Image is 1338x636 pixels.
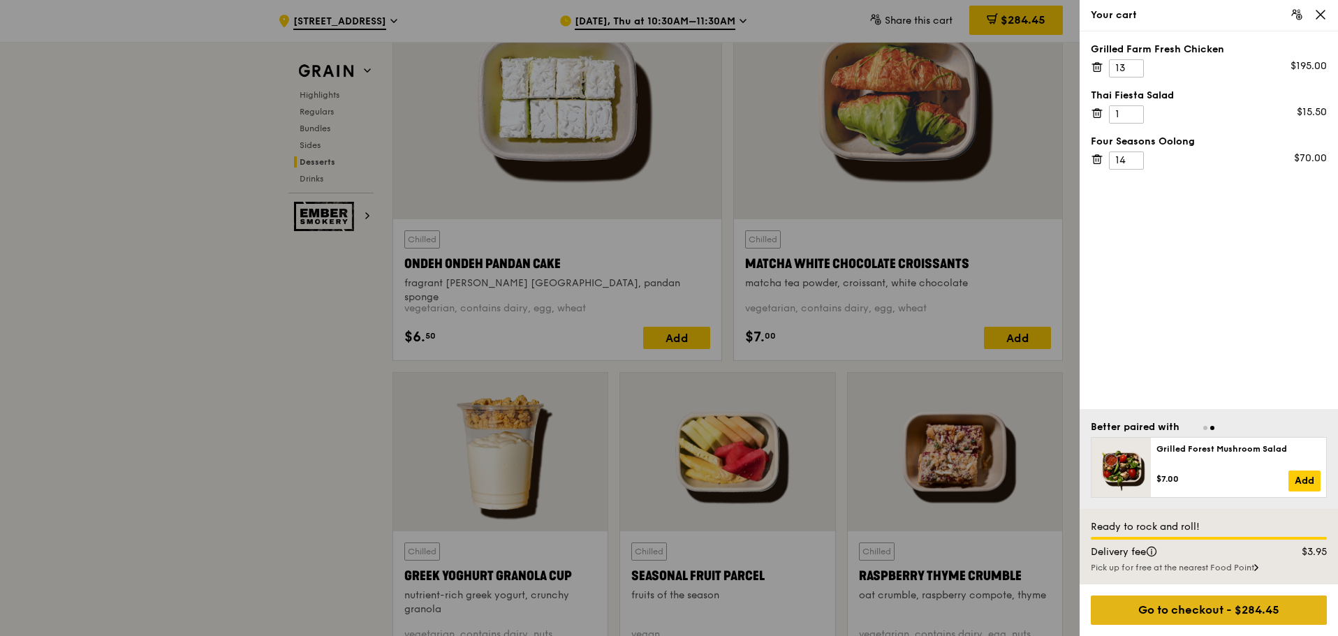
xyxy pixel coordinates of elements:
[1210,426,1214,430] span: Go to slide 2
[1294,151,1327,165] div: $70.00
[1091,135,1327,149] div: Four Seasons Oolong
[1091,8,1327,22] div: Your cart
[1091,520,1327,534] div: Ready to rock and roll!
[1091,596,1327,625] div: Go to checkout - $284.45
[1156,473,1288,485] div: $7.00
[1091,43,1327,57] div: Grilled Farm Fresh Chicken
[1082,545,1272,559] div: Delivery fee
[1091,562,1327,573] div: Pick up for free at the nearest Food Point
[1203,426,1207,430] span: Go to slide 1
[1156,443,1321,454] div: Grilled Forest Mushroom Salad
[1091,420,1179,434] div: Better paired with
[1272,545,1336,559] div: $3.95
[1288,471,1321,491] a: Add
[1291,59,1327,73] div: $195.00
[1297,105,1327,119] div: $15.50
[1091,89,1327,103] div: Thai Fiesta Salad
